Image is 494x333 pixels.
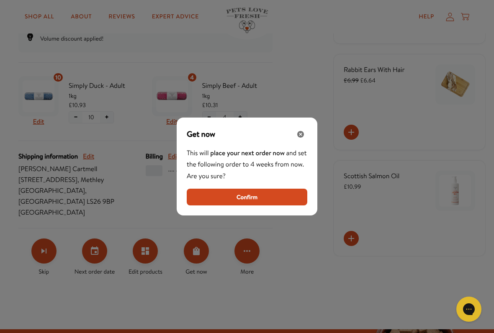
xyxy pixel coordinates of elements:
iframe: Gorgias live chat messenger [452,294,486,325]
span: Get now [187,128,215,140]
button: Confirm [187,189,307,205]
span: Confirm [237,192,257,202]
button: Close [294,128,307,141]
span: This will and set the following order to 4 weeks from now. Are you sure? [187,149,307,180]
strong: place your next order now [210,149,285,158]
